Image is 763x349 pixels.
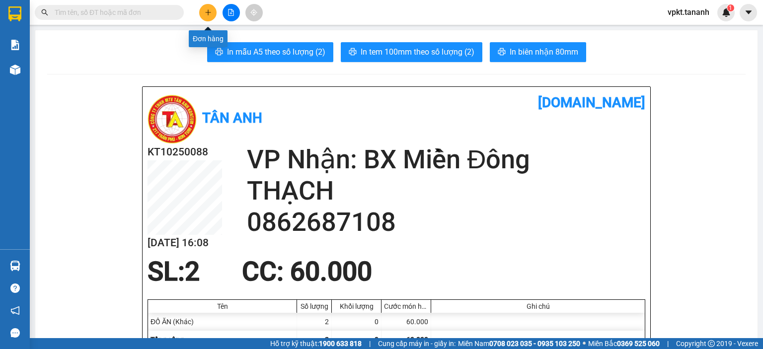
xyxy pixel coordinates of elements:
[185,256,200,287] span: 2
[489,340,580,348] strong: 0708 023 035 - 0935 103 250
[55,7,172,18] input: Tìm tên, số ĐT hoặc mã đơn
[148,235,222,251] h2: [DATE] 16:08
[727,4,734,11] sup: 1
[41,9,48,16] span: search
[227,46,325,58] span: In mẫu A5 theo số lượng (2)
[236,257,378,286] div: CC : 60.000
[384,302,428,310] div: Cước món hàng
[406,336,428,344] span: 60.000
[202,110,262,126] b: Tân Anh
[375,336,379,344] span: 0
[325,336,329,344] span: 2
[247,175,645,207] h2: THẠCH
[10,40,20,50] img: solution-icon
[247,144,645,175] h2: VP Nhận: BX Miền Đông
[69,55,123,73] b: Dãy 3 A6 trong BXMĐ cũ
[434,302,642,310] div: Ghi chú
[10,65,20,75] img: warehouse-icon
[207,42,333,62] button: printerIn mẫu A5 theo số lượng (2)
[319,340,362,348] strong: 1900 633 818
[10,328,20,338] span: message
[332,313,381,331] div: 0
[69,42,132,53] li: VP BX Miền Đông
[148,94,197,144] img: logo.jpg
[148,256,185,287] span: SL:
[588,338,660,349] span: Miền Bắc
[708,340,715,347] span: copyright
[69,55,76,62] span: environment
[458,338,580,349] span: Miền Nam
[617,340,660,348] strong: 0369 525 060
[148,313,297,331] div: ĐỒ ĂN (Khác)
[490,42,586,62] button: printerIn biên nhận 80mm
[369,338,371,349] span: |
[5,66,67,117] b: [GEOGRAPHIC_DATA][PERSON_NAME], P [GEOGRAPHIC_DATA]
[349,48,357,57] span: printer
[660,6,717,18] span: vpkt.tananh
[538,94,645,111] b: [DOMAIN_NAME]
[10,261,20,271] img: warehouse-icon
[378,338,456,349] span: Cung cấp máy in - giấy in:
[8,6,21,21] img: logo-vxr
[199,4,217,21] button: plus
[361,46,474,58] span: In tem 100mm theo số lượng (2)
[510,46,578,58] span: In biên nhận 80mm
[228,9,234,16] span: file-add
[189,30,228,47] div: Đơn hàng
[667,338,669,349] span: |
[334,302,379,310] div: Khối lượng
[250,9,257,16] span: aim
[5,55,12,62] span: environment
[740,4,757,21] button: caret-down
[215,48,223,57] span: printer
[151,302,294,310] div: Tên
[744,8,753,17] span: caret-down
[247,207,645,238] h2: 0862687108
[10,306,20,315] span: notification
[223,4,240,21] button: file-add
[297,313,332,331] div: 2
[205,9,212,16] span: plus
[498,48,506,57] span: printer
[270,338,362,349] span: Hỗ trợ kỹ thuật:
[148,144,222,160] h2: KT10250088
[5,42,69,53] li: VP VP Kon Tum
[5,5,40,40] img: logo.jpg
[10,283,20,293] span: question-circle
[583,342,586,346] span: ⚪️
[5,5,144,24] li: Tân Anh
[381,313,431,331] div: 60.000
[729,4,732,11] span: 1
[245,4,263,21] button: aim
[300,302,329,310] div: Số lượng
[151,336,184,344] span: Tổng cộng
[722,8,731,17] img: icon-new-feature
[341,42,482,62] button: printerIn tem 100mm theo số lượng (2)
